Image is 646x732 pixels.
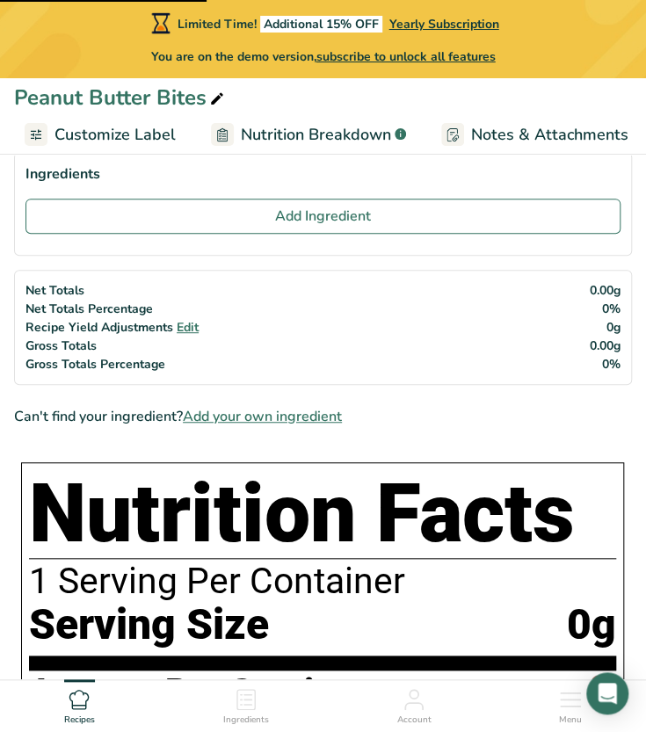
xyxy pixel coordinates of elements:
[151,47,496,66] span: You are on the demo version,
[260,16,382,33] span: Additional 15% OFF
[183,406,342,427] span: Add your own ingredient
[29,674,354,710] div: Amount Per Serving
[64,714,95,727] span: Recipes
[602,301,621,317] span: 0%
[223,680,269,728] a: Ingredients
[177,319,199,336] span: Edit
[25,319,173,336] span: Recipe Yield Adjustments
[25,282,84,299] span: Net Totals
[211,115,406,155] a: Nutrition Breakdown
[14,406,632,427] div: Can't find your ingredient?
[590,337,621,354] span: 0.00g
[54,123,176,147] span: Customize Label
[148,12,499,33] div: Limited Time!
[606,319,621,336] span: 0g
[25,115,176,155] a: Customize Label
[559,714,582,727] span: Menu
[275,206,371,227] span: Add Ingredient
[29,470,616,559] h1: Nutrition Facts
[25,356,165,373] span: Gross Totals Percentage
[396,714,431,727] span: Account
[590,282,621,299] span: 0.00g
[567,601,616,649] span: 0g
[396,680,431,728] a: Account
[223,714,269,727] span: Ingredients
[14,82,228,113] div: Peanut Butter Bites
[389,16,499,33] span: Yearly Subscription
[241,123,391,147] span: Nutrition Breakdown
[471,123,628,147] span: Notes & Attachments
[25,163,621,185] div: Ingredients
[29,562,616,601] div: 1 Serving Per Container
[316,48,496,65] span: subscribe to unlock all features
[29,601,269,649] span: Serving Size
[586,672,628,714] div: Open Intercom Messenger
[25,337,97,354] span: Gross Totals
[64,680,95,728] a: Recipes
[602,356,621,373] span: 0%
[441,115,628,155] a: Notes & Attachments
[25,301,153,317] span: Net Totals Percentage
[25,199,621,234] button: Add Ingredient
